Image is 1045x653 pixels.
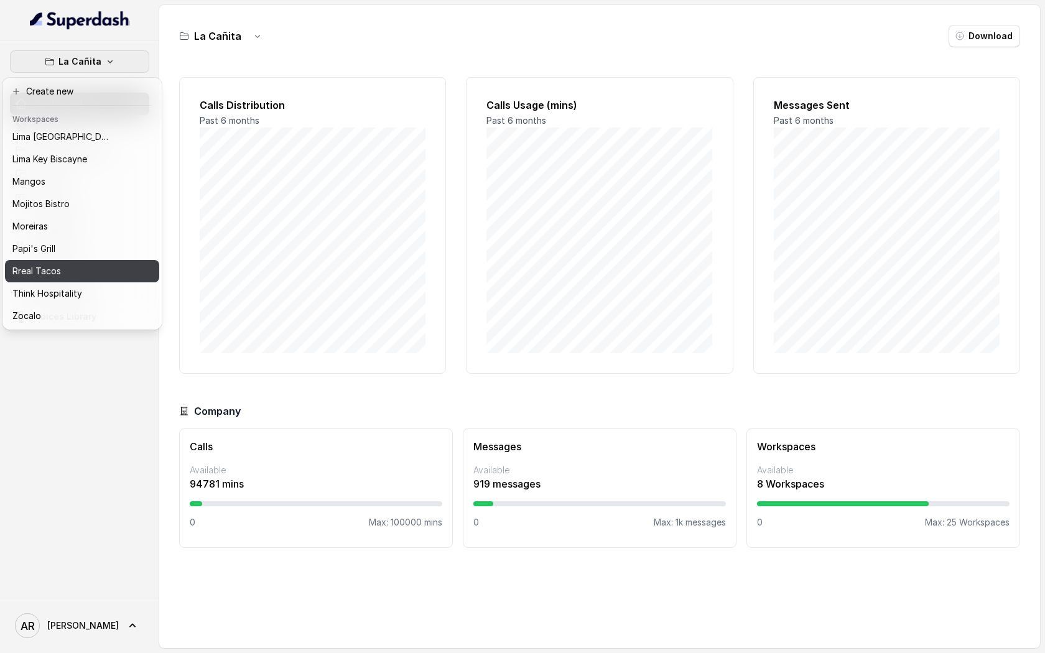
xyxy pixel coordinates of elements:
header: Workspaces [5,108,159,128]
p: Rreal Tacos [12,264,61,279]
button: La Cañita [10,50,149,73]
button: Create new [5,80,159,103]
div: La Cañita [2,78,162,330]
p: Moreiras [12,219,48,234]
p: Lima Key Biscayne [12,152,87,167]
p: Mangos [12,174,45,189]
p: Lima [GEOGRAPHIC_DATA] [12,129,112,144]
p: Papi's Grill [12,241,55,256]
p: Think Hospitality [12,286,82,301]
p: Mojitos Bistro [12,197,70,211]
p: La Cañita [58,54,101,69]
p: Zocalo [12,308,41,323]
